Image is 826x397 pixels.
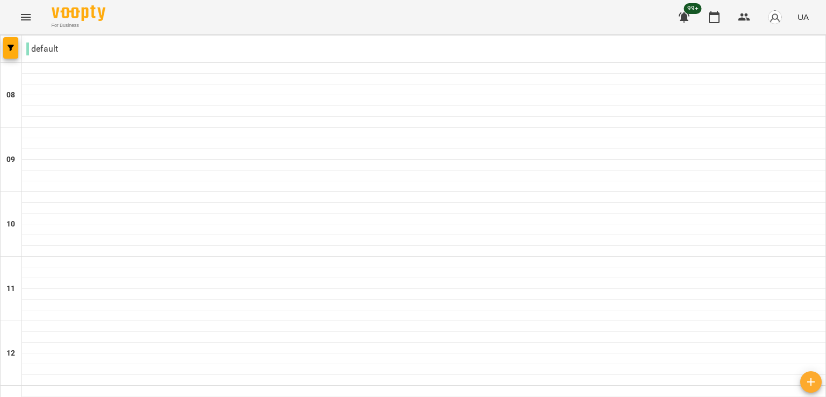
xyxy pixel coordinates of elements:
[684,3,702,14] span: 99+
[13,4,39,30] button: Menu
[800,371,822,393] button: Створити урок
[797,11,809,23] span: UA
[6,348,15,359] h6: 12
[6,154,15,166] h6: 09
[6,283,15,295] h6: 11
[793,7,813,27] button: UA
[52,5,105,21] img: Voopty Logo
[52,22,105,29] span: For Business
[26,42,58,55] p: default
[6,89,15,101] h6: 08
[6,218,15,230] h6: 10
[767,10,782,25] img: avatar_s.png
